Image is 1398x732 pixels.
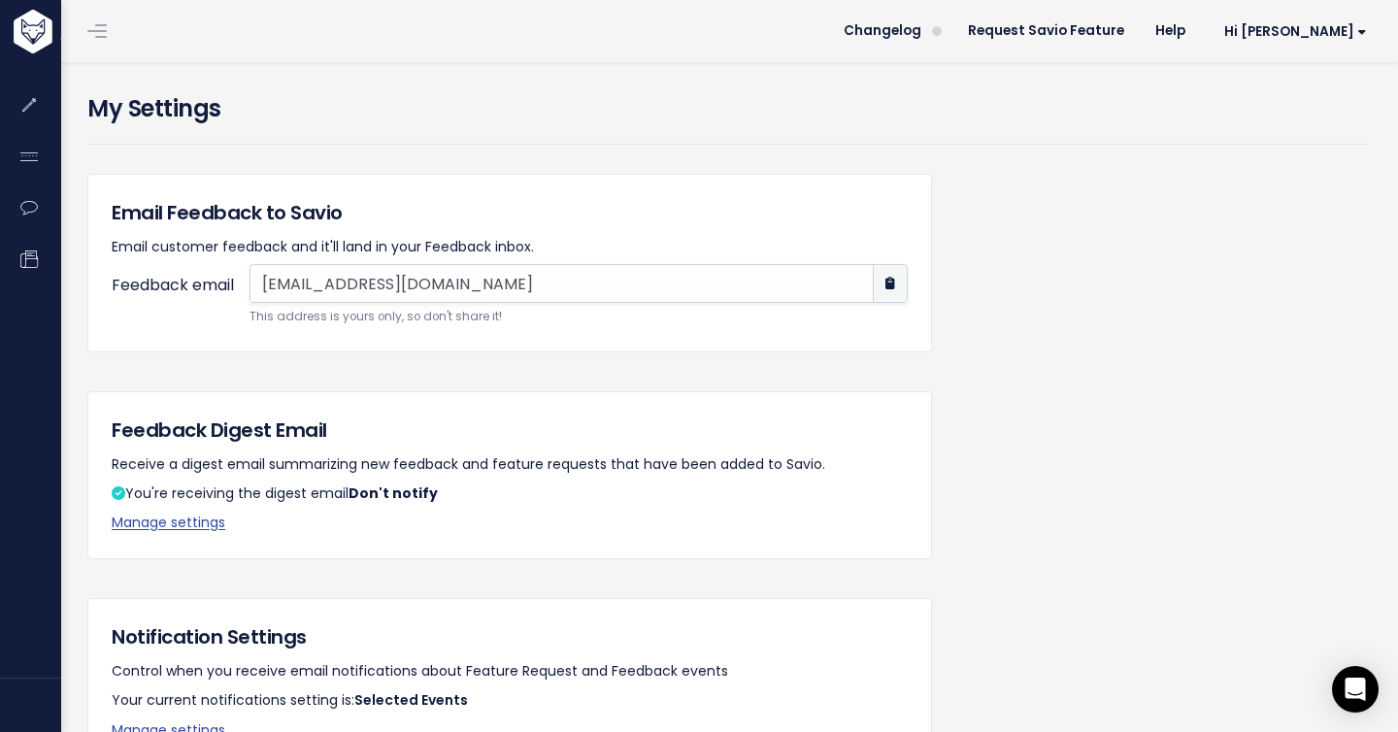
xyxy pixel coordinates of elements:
[112,272,250,316] label: Feedback email
[1201,17,1382,47] a: Hi [PERSON_NAME]
[1224,24,1367,39] span: Hi [PERSON_NAME]
[112,235,908,259] p: Email customer feedback and it'll land in your Feedback inbox.
[952,17,1140,46] a: Request Savio Feature
[112,482,908,506] p: You're receiving the digest email
[112,659,908,683] p: Control when you receive email notifications about Feature Request and Feedback events
[1332,666,1379,713] div: Open Intercom Messenger
[349,483,438,503] strong: Don't notify
[112,198,908,227] h5: Email Feedback to Savio
[354,690,468,710] span: Selected Events
[112,513,225,532] a: Manage settings
[844,24,921,38] span: Changelog
[9,10,159,53] img: logo-white.9d6f32f41409.svg
[1140,17,1201,46] a: Help
[87,91,1369,126] h4: My Settings
[250,307,908,327] small: This address is yours only, so don't share it!
[112,416,908,445] h5: Feedback Digest Email
[112,622,908,651] h5: Notification Settings
[112,452,908,477] p: Receive a digest email summarizing new feedback and feature requests that have been added to Savio.
[112,688,908,713] p: Your current notifications setting is:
